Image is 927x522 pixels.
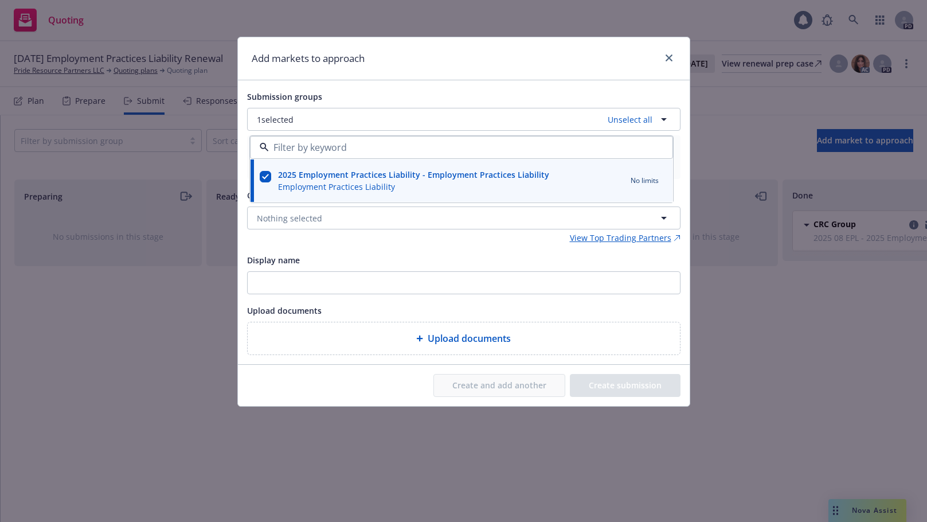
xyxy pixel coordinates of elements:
a: View Top Trading Partners [570,232,680,244]
input: Filter by keyword [269,141,650,154]
span: No limits [631,176,659,186]
div: Upload documents [247,322,680,355]
strong: 2025 Employment Practices Liability - Employment Practices Liability [278,169,549,180]
a: Unselect all [603,114,652,126]
span: Submission groups [247,91,322,102]
span: Employment Practices Liability [278,181,549,193]
span: Display name [247,255,300,266]
span: Upload documents [428,332,511,345]
a: close [662,51,676,65]
span: Upload documents [247,305,322,316]
h1: Add markets to approach [252,51,365,66]
span: 1 selected [257,114,294,126]
button: 1selectedUnselect all [247,108,680,131]
button: Nothing selected [247,207,680,229]
span: Nothing selected [257,212,322,224]
span: Carrier, program administrator, or wholesaler [247,190,427,201]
